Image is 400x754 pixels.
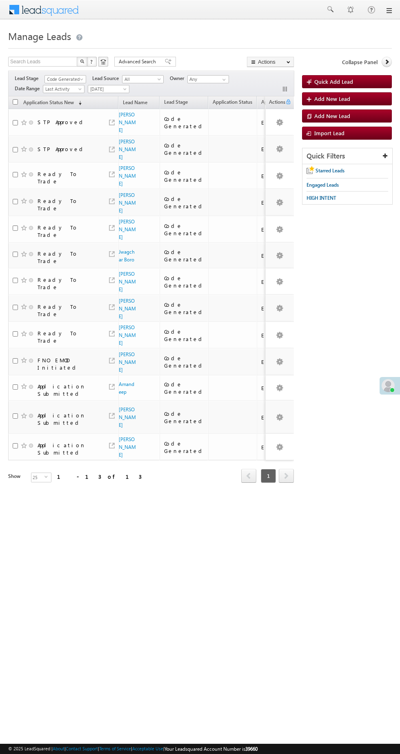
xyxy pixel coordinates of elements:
[119,249,135,263] a: Jwagchar Boro
[8,29,71,42] span: Manage Leads
[314,112,350,119] span: Add New Lead
[99,746,131,751] a: Terms of Service
[261,278,324,286] div: EQ24913807
[119,219,136,240] a: [PERSON_NAME]
[119,58,158,65] span: Advanced Search
[261,199,324,206] div: EQ26900875
[38,145,86,153] div: STP Approved
[87,57,97,67] button: ?
[187,75,229,83] input: Type to Search
[38,250,99,265] div: Ready To Trade
[15,85,43,92] span: Date Range
[314,95,350,102] span: Add New Lead
[218,76,228,84] a: Show All Items
[90,58,94,65] span: ?
[38,412,99,426] div: Application Submitted
[164,248,205,263] div: Code Generated
[8,745,258,753] span: © 2025 LeadSquared | | | | |
[92,75,122,82] span: Lead Source
[164,410,205,425] div: Code Generated
[261,99,305,105] span: Application Number
[279,469,294,483] span: next
[164,328,205,343] div: Code Generated
[57,472,142,481] div: 1 - 13 of 13
[164,195,205,210] div: Code Generated
[245,746,258,752] span: 39660
[261,358,324,366] div: EQ26870521
[80,59,84,63] img: Search
[119,436,136,458] a: [PERSON_NAME]
[44,75,86,83] a: Code Generated
[66,746,98,751] a: Contact Support
[38,170,99,185] div: Ready To Trade
[53,746,64,751] a: About
[119,381,134,395] a: Amandeep
[119,351,136,373] a: [PERSON_NAME]
[13,99,18,105] input: Check all records
[38,357,99,371] div: FNO EMOD Initiated
[88,85,127,93] span: [DATE]
[119,324,136,346] a: [PERSON_NAME]
[261,332,324,339] div: EQ26880473
[38,442,99,456] div: Application Submitted
[261,469,276,483] span: 1
[38,197,99,212] div: Ready To Trade
[122,75,164,83] a: All
[119,271,136,292] a: [PERSON_NAME]
[314,129,344,136] span: Import Lead
[261,226,324,233] div: EQ25196031
[279,470,294,483] a: next
[119,112,136,133] a: [PERSON_NAME]
[342,58,378,66] span: Collapse Panel
[8,473,24,480] div: Show
[38,303,99,318] div: Ready To Trade
[261,172,324,180] div: EQ17432999
[122,76,161,83] span: All
[164,301,205,316] div: Code Generated
[119,165,136,187] a: [PERSON_NAME]
[213,99,252,105] span: Application Status
[164,440,205,455] div: Code Generated
[15,75,44,82] span: Lead Stage
[119,192,136,214] a: [PERSON_NAME]
[164,274,205,289] div: Code Generated
[43,85,82,93] span: Last Activity
[261,305,324,312] div: EQ21580958
[164,115,205,130] div: Code Generated
[261,384,324,392] div: EQ26958972
[23,99,74,105] span: Application Status New
[164,142,205,156] div: Code Generated
[38,383,99,397] div: Application Submitted
[19,98,86,108] a: Application Status New (sorted descending)
[38,224,99,239] div: Ready To Trade
[119,98,151,109] a: Lead Name
[43,85,84,93] a: Last Activity
[302,148,392,164] div: Quick Filters
[164,222,205,237] div: Code Generated
[164,99,188,105] span: Lead Stage
[261,444,324,451] div: EQ26931841
[316,167,344,174] span: Starred Leads
[241,469,256,483] span: prev
[261,414,324,421] div: EQ26945910
[164,746,258,752] span: Your Leadsquared Account Number is
[132,746,163,751] a: Acceptable Use
[160,98,192,108] a: Lead Stage
[164,169,205,183] div: Code Generated
[31,473,44,482] span: 25
[75,100,82,106] span: (sorted descending)
[45,76,84,83] span: Code Generated
[164,381,205,395] div: Code Generated
[314,78,353,85] span: Quick Add Lead
[307,182,339,188] span: Engaged Leads
[38,276,99,291] div: Ready To Trade
[257,98,309,108] a: Application Number
[119,138,136,160] a: [PERSON_NAME]
[261,145,324,153] div: EQ26964936
[307,195,336,201] span: HIGH INTENT
[247,57,294,67] button: Actions
[209,98,256,108] a: Application Status
[38,330,99,344] div: Ready To Trade
[119,406,136,428] a: [PERSON_NAME]
[170,75,187,82] span: Owner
